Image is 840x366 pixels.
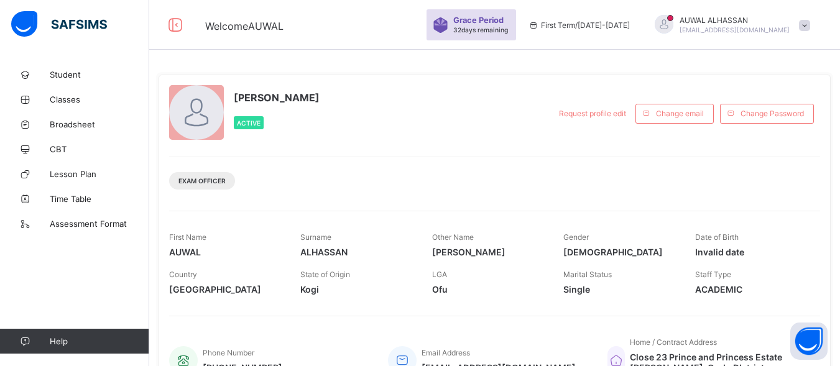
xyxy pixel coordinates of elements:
img: sticker-purple.71386a28dfed39d6af7621340158ba97.svg [433,17,448,33]
span: session/term information [528,21,630,30]
span: Email Address [422,348,470,357]
span: First Name [169,232,206,242]
span: Invalid date [695,247,808,257]
span: Surname [300,232,331,242]
span: Welcome AUWAL [205,20,284,32]
span: CBT [50,144,149,154]
span: [GEOGRAPHIC_DATA] [169,284,282,295]
span: Gender [563,232,589,242]
span: Ofu [432,284,545,295]
span: Help [50,336,149,346]
span: Active [237,119,261,127]
span: Lesson Plan [50,169,149,179]
span: LGA [432,270,447,279]
span: Broadsheet [50,119,149,129]
span: Kogi [300,284,413,295]
span: ACADEMIC [695,284,808,295]
span: [EMAIL_ADDRESS][DOMAIN_NAME] [680,26,790,34]
span: Change Password [741,109,804,118]
span: ALHASSAN [300,247,413,257]
span: Phone Number [203,348,254,357]
span: [PERSON_NAME] [234,91,320,104]
span: Time Table [50,194,149,204]
span: Assessment Format [50,219,149,229]
span: Single [563,284,676,295]
span: Date of Birth [695,232,739,242]
span: [PERSON_NAME] [432,247,545,257]
div: AUWAL ALHASSAN [642,15,816,35]
span: Other Name [432,232,474,242]
span: Request profile edit [559,109,626,118]
span: 32 days remaining [453,26,508,34]
span: [DEMOGRAPHIC_DATA] [563,247,676,257]
span: State of Origin [300,270,350,279]
span: Home / Contract Address [630,337,717,347]
span: Country [169,270,197,279]
span: Grace Period [453,16,504,25]
span: Staff Type [695,270,731,279]
button: Open asap [790,323,828,360]
span: AUWAL [169,247,282,257]
img: safsims [11,11,107,37]
span: Marital Status [563,270,612,279]
span: Student [50,70,149,80]
span: Exam Officer [178,177,226,185]
span: AUWAL ALHASSAN [680,16,790,25]
span: Change email [656,109,704,118]
span: Classes [50,94,149,104]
